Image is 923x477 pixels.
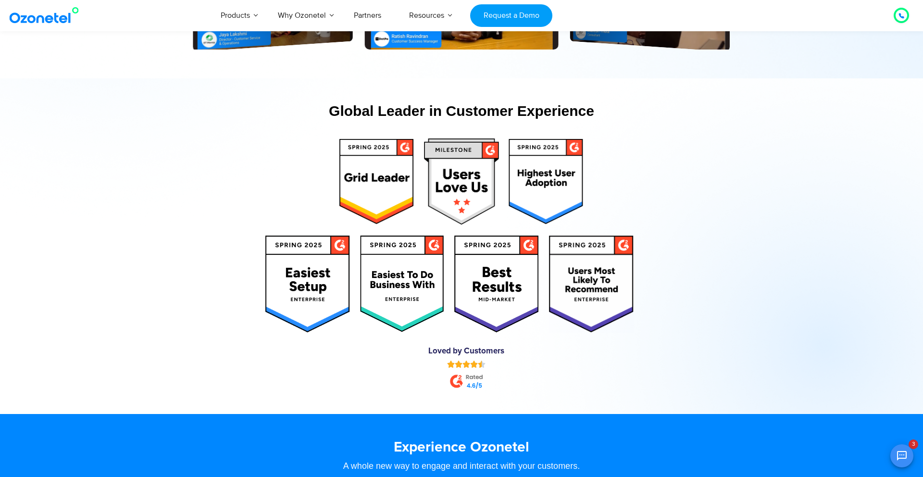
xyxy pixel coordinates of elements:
div: Rated 4.5 out of 5 [447,360,486,368]
a: Loved by Customers [428,347,504,355]
div: A whole new way to engage and interact with your customers. [171,462,752,470]
h3: Experience Ozonetel [171,438,752,457]
a: Request a Demo [470,4,552,27]
div: Global Leader in Customer Experience [171,102,752,119]
span: 3 [909,439,918,449]
button: Open chat [890,444,913,467]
